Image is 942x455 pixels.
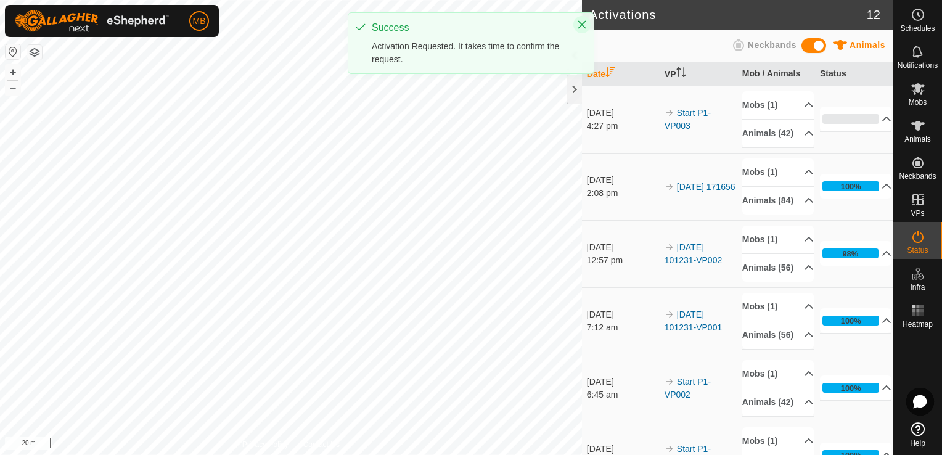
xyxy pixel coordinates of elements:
[742,388,814,416] p-accordion-header: Animals (42)
[820,107,892,131] p-accordion-header: 0%
[665,108,674,118] img: arrow
[589,7,867,22] h2: Activations
[903,321,933,328] span: Heatmap
[822,114,880,124] div: 0%
[820,174,892,199] p-accordion-header: 100%
[742,158,814,186] p-accordion-header: Mobs (1)
[6,44,20,59] button: Reset Map
[27,45,42,60] button: Map Layers
[587,187,658,200] div: 2:08 pm
[742,226,814,253] p-accordion-header: Mobs (1)
[665,242,674,252] img: arrow
[742,120,814,147] p-accordion-header: Animals (42)
[822,383,880,393] div: 100%
[842,248,858,260] div: 98%
[742,91,814,119] p-accordion-header: Mobs (1)
[665,108,711,131] a: Start P1-VP003
[910,440,925,447] span: Help
[910,284,925,291] span: Infra
[742,321,814,349] p-accordion-header: Animals (56)
[573,16,591,33] button: Close
[737,62,815,86] th: Mob / Animals
[742,254,814,282] p-accordion-header: Animals (56)
[742,293,814,321] p-accordion-header: Mobs (1)
[587,375,658,388] div: [DATE]
[587,107,658,120] div: [DATE]
[582,62,660,86] th: Date
[242,439,289,450] a: Privacy Policy
[822,181,880,191] div: 100%
[665,444,674,454] img: arrow
[605,69,615,79] p-sorticon: Activate to sort
[867,6,880,24] span: 12
[742,360,814,388] p-accordion-header: Mobs (1)
[815,62,893,86] th: Status
[676,69,686,79] p-sorticon: Activate to sort
[665,182,674,192] img: arrow
[6,81,20,96] button: –
[899,173,936,180] span: Neckbands
[587,254,658,267] div: 12:57 pm
[6,65,20,80] button: +
[898,62,938,69] span: Notifications
[303,439,340,450] a: Contact Us
[587,120,658,133] div: 4:27 pm
[748,40,797,50] span: Neckbands
[850,40,885,50] span: Animals
[665,309,722,332] a: [DATE] 101231-VP001
[820,308,892,333] p-accordion-header: 100%
[742,427,814,455] p-accordion-header: Mobs (1)
[15,10,169,32] img: Gallagher Logo
[841,382,861,394] div: 100%
[587,388,658,401] div: 6:45 am
[587,174,658,187] div: [DATE]
[587,308,658,321] div: [DATE]
[822,248,880,258] div: 98%
[372,40,564,66] div: Activation Requested. It takes time to confirm the request.
[742,187,814,215] p-accordion-header: Animals (84)
[820,241,892,266] p-accordion-header: 98%
[372,20,564,35] div: Success
[587,321,658,334] div: 7:12 am
[841,315,861,327] div: 100%
[193,15,206,28] span: MB
[900,25,935,32] span: Schedules
[665,377,711,400] a: Start P1-VP002
[587,241,658,254] div: [DATE]
[911,210,924,217] span: VPs
[665,242,722,265] a: [DATE] 101231-VP002
[907,247,928,254] span: Status
[904,136,931,143] span: Animals
[665,377,674,387] img: arrow
[909,99,927,106] span: Mobs
[841,181,861,192] div: 100%
[677,182,735,192] a: [DATE] 171656
[822,316,880,326] div: 100%
[820,375,892,400] p-accordion-header: 100%
[660,62,737,86] th: VP
[893,417,942,452] a: Help
[665,309,674,319] img: arrow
